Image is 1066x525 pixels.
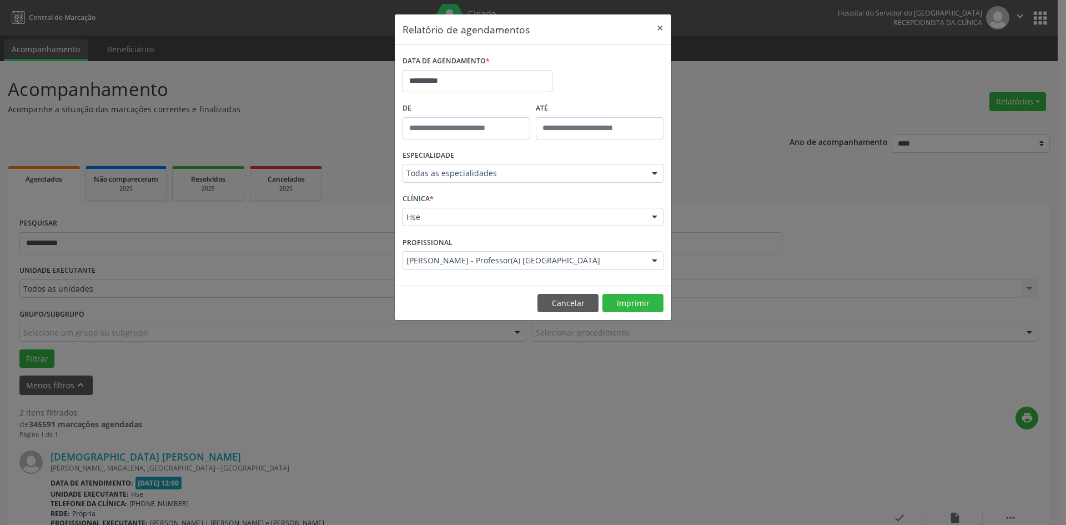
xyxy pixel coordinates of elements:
[403,22,530,37] h5: Relatório de agendamentos
[649,14,671,42] button: Close
[403,234,452,251] label: PROFISSIONAL
[406,255,641,266] span: [PERSON_NAME] - Professor(A) [GEOGRAPHIC_DATA]
[403,53,490,70] label: DATA DE AGENDAMENTO
[403,100,530,117] label: De
[406,168,641,179] span: Todas as especialidades
[403,191,434,208] label: CLÍNICA
[536,100,663,117] label: ATÉ
[602,294,663,313] button: Imprimir
[403,147,454,164] label: ESPECIALIDADE
[537,294,599,313] button: Cancelar
[406,212,641,223] span: Hse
